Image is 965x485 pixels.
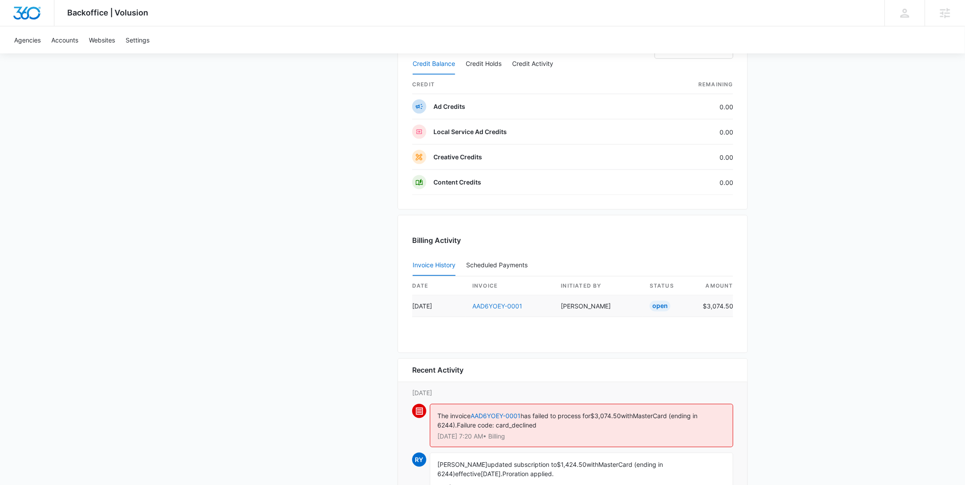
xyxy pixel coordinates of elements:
span: Proration applied. [502,470,554,478]
td: [DATE] [412,296,465,317]
span: updated subscription to [487,461,557,469]
td: 0.00 [640,119,733,145]
span: $3,074.50 [590,412,621,420]
span: RY [412,453,426,467]
p: [DATE] [412,389,733,398]
button: Credit Activity [512,54,553,75]
span: with [586,461,598,469]
th: Initiated By [554,277,643,296]
a: AAD6YOEY-0001 [472,303,522,310]
h3: Billing Activity [412,235,733,246]
span: has failed to process for [521,412,590,420]
button: Invoice History [413,255,456,276]
span: [DATE]. [481,470,502,478]
div: Open [650,301,670,312]
p: Local Service Ad Credits [433,127,507,136]
div: Scheduled Payments [466,262,531,268]
p: Creative Credits [433,153,482,162]
a: Websites [84,27,120,54]
span: Backoffice | Volusion [68,8,149,17]
p: Ad Credits [433,102,465,111]
td: $3,074.50 [696,296,733,317]
h6: Recent Activity [412,365,463,376]
button: Credit Holds [466,54,502,75]
a: Settings [120,27,155,54]
td: 0.00 [640,170,733,195]
p: Content Credits [433,178,481,187]
td: 0.00 [640,145,733,170]
a: AAD6YOEY-0001 [471,412,521,420]
th: date [412,277,465,296]
button: Credit Balance [413,54,455,75]
th: invoice [465,277,554,296]
span: [PERSON_NAME] [437,461,487,469]
span: effective [455,470,481,478]
a: Agencies [9,27,46,54]
span: The invoice [437,412,471,420]
td: [PERSON_NAME] [554,296,643,317]
a: Accounts [46,27,84,54]
p: [DATE] 7:20 AM • Billing [437,434,726,440]
th: status [643,277,696,296]
th: Remaining [640,75,733,94]
td: 0.00 [640,94,733,119]
th: credit [412,75,640,94]
span: Failure code: card_declined [457,422,536,429]
th: amount [696,277,733,296]
span: $1,424.50 [557,461,586,469]
span: with [621,412,633,420]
